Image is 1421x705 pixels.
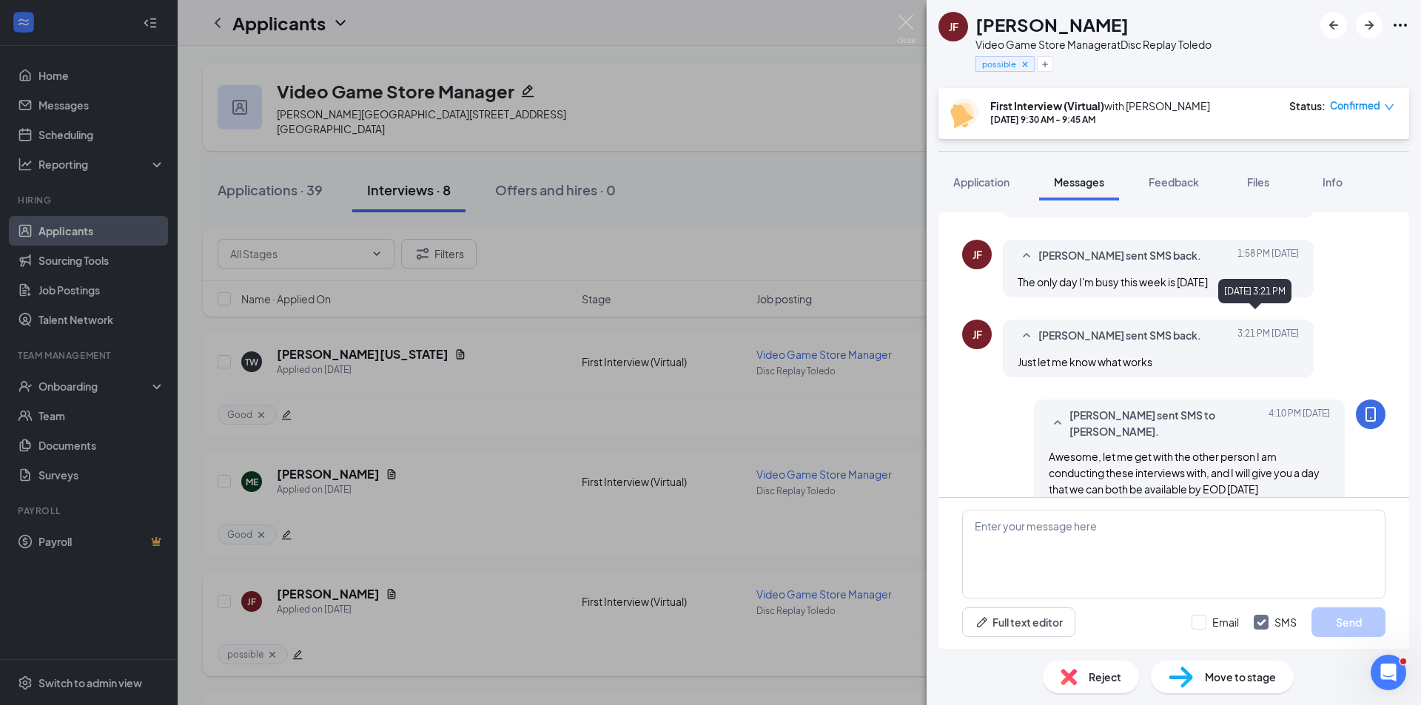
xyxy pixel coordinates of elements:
[1018,327,1035,345] svg: SmallChevronUp
[1289,98,1326,113] div: Status :
[1360,16,1378,34] svg: ArrowRight
[1311,607,1385,637] button: Send
[1371,655,1406,690] iframe: Intercom live chat
[1320,12,1347,38] button: ArrowLeftNew
[975,37,1212,52] div: Video Game Store Manager at Disc Replay Toledo
[1391,16,1409,34] svg: Ellipses
[1054,175,1104,189] span: Messages
[1205,669,1276,685] span: Move to stage
[1038,247,1201,265] span: [PERSON_NAME] sent SMS back.
[990,113,1210,126] div: [DATE] 9:30 AM - 9:45 AM
[990,99,1104,112] b: First Interview (Virtual)
[1038,327,1201,345] span: [PERSON_NAME] sent SMS back.
[1269,407,1330,439] span: [DATE] 4:10 PM
[1049,414,1066,432] svg: SmallChevronUp
[972,327,982,342] div: JF
[1149,175,1199,189] span: Feedback
[1037,56,1053,72] button: Plus
[1323,175,1343,189] span: Info
[982,58,1016,70] span: possible
[1362,405,1380,423] svg: MobileSms
[1020,59,1030,70] svg: Cross
[1237,327,1299,345] span: [DATE] 3:21 PM
[1218,279,1291,303] div: [DATE] 3:21 PM
[1041,60,1049,69] svg: Plus
[953,175,1010,189] span: Application
[962,607,1075,637] button: Full text editorPen
[1069,407,1263,439] span: [PERSON_NAME] sent SMS to [PERSON_NAME].
[975,12,1129,37] h1: [PERSON_NAME]
[1049,450,1320,496] span: Awesome, let me get with the other person I am conducting these interviews with, and I will give ...
[1247,175,1269,189] span: Files
[1018,247,1035,265] svg: SmallChevronUp
[1356,12,1383,38] button: ArrowRight
[1237,247,1299,265] span: [DATE] 1:58 PM
[972,247,982,262] div: JF
[975,615,990,630] svg: Pen
[1325,16,1343,34] svg: ArrowLeftNew
[1018,355,1152,368] span: Just let me know what works
[990,98,1210,113] div: with [PERSON_NAME]
[949,19,958,34] div: JF
[1330,98,1380,113] span: Confirmed
[1384,102,1394,112] span: down
[1089,669,1121,685] span: Reject
[1018,275,1208,289] span: The only day I'm busy this week is [DATE]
